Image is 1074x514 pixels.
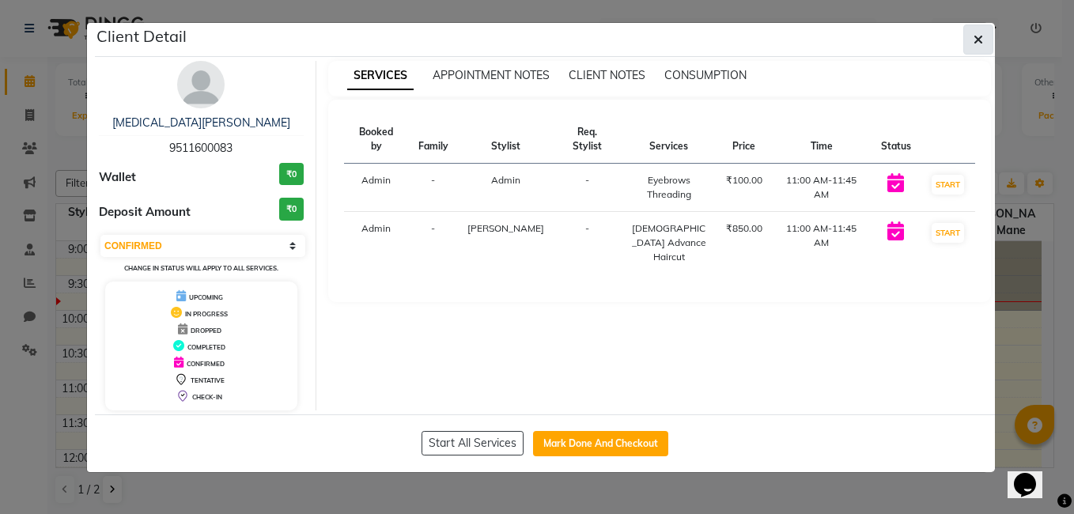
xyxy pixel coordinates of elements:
[187,360,225,368] span: CONFIRMED
[177,61,225,108] img: avatar
[409,212,458,274] td: -
[191,376,225,384] span: TENTATIVE
[458,115,554,164] th: Stylist
[631,173,707,202] div: Eyebrows Threading
[187,343,225,351] span: COMPLETED
[344,115,409,164] th: Booked by
[932,223,964,243] button: START
[554,212,622,274] td: -
[344,212,409,274] td: Admin
[726,221,762,236] div: ₹850.00
[569,68,645,82] span: CLIENT NOTES
[717,115,772,164] th: Price
[99,168,136,187] span: Wallet
[1008,451,1058,498] iframe: chat widget
[772,115,872,164] th: Time
[772,212,872,274] td: 11:00 AM-11:45 AM
[631,221,707,264] div: [DEMOGRAPHIC_DATA] Advance Haircut
[664,68,747,82] span: CONSUMPTION
[99,203,191,221] span: Deposit Amount
[279,163,304,186] h3: ₹0
[433,68,550,82] span: APPOINTMENT NOTES
[96,25,187,48] h5: Client Detail
[185,310,228,318] span: IN PROGRESS
[191,327,221,334] span: DROPPED
[467,222,544,234] span: [PERSON_NAME]
[554,115,622,164] th: Req. Stylist
[409,164,458,212] td: -
[409,115,458,164] th: Family
[279,198,304,221] h3: ₹0
[491,174,520,186] span: Admin
[622,115,717,164] th: Services
[554,164,622,212] td: -
[772,164,872,212] td: 11:00 AM-11:45 AM
[112,115,290,130] a: [MEDICAL_DATA][PERSON_NAME]
[344,164,409,212] td: Admin
[726,173,762,187] div: ₹100.00
[932,175,964,195] button: START
[189,293,223,301] span: UPCOMING
[192,393,222,401] span: CHECK-IN
[872,115,921,164] th: Status
[347,62,414,90] span: SERVICES
[422,431,524,455] button: Start All Services
[169,141,233,155] span: 9511600083
[533,431,668,456] button: Mark Done And Checkout
[124,264,278,272] small: Change in status will apply to all services.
